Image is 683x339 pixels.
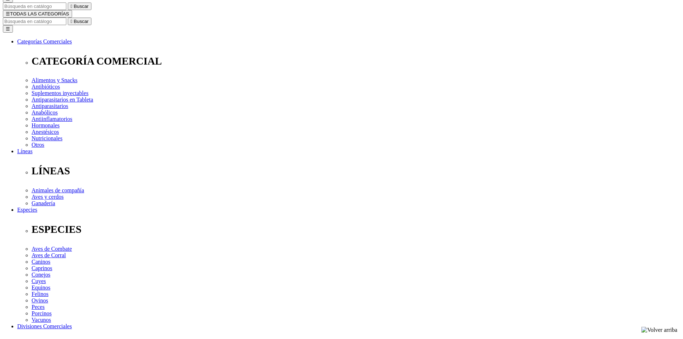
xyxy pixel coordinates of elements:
a: Líneas [17,148,33,154]
a: Divisiones Comerciales [17,323,72,329]
a: Otros [32,142,44,148]
a: Vacunos [32,317,51,323]
p: LÍNEAS [32,165,680,177]
a: Categorías Comerciales [17,38,72,44]
input: Buscar [3,3,66,10]
a: Suplementos inyectables [32,90,89,96]
a: Porcinos [32,310,52,316]
p: CATEGORÍA COMERCIAL [32,55,680,67]
a: Nutricionales [32,135,62,141]
a: Aves de Corral [32,252,66,258]
a: Caprinos [32,265,52,271]
button: ☰ [3,25,13,33]
a: Antiinflamatorios [32,116,72,122]
span: ☰ [6,11,10,17]
button: ☰TODAS LAS CATEGORÍAS [3,10,72,18]
span: Buscar [74,19,89,24]
a: Hormonales [32,122,60,128]
a: Ovinos [32,297,48,303]
a: Caninos [32,259,50,265]
a: Especies [17,207,37,213]
a: Aves de Combate [32,246,72,252]
img: Volver arriba [641,327,677,333]
a: Aves y cerdos [32,194,63,200]
a: Ganadería [32,200,55,206]
a: Antiparasitarios en Tableta [32,96,93,103]
input: Buscar [3,18,66,25]
span: Buscar [74,4,89,9]
a: Peces [32,304,44,310]
a: Anestésicos [32,129,59,135]
a: Antibióticos [32,84,60,90]
button:  Buscar [68,3,91,10]
a: Equinos [32,284,50,291]
a: Anabólicos [32,109,58,116]
a: Animales de compañía [32,187,84,193]
p: ESPECIES [32,223,680,235]
a: Alimentos y Snacks [32,77,77,83]
a: Cuyes [32,278,46,284]
i:  [71,4,72,9]
a: Felinos [32,291,48,297]
i:  [71,19,72,24]
button:  Buscar [68,18,91,25]
a: Conejos [32,272,50,278]
a: Antiparasitarios [32,103,68,109]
